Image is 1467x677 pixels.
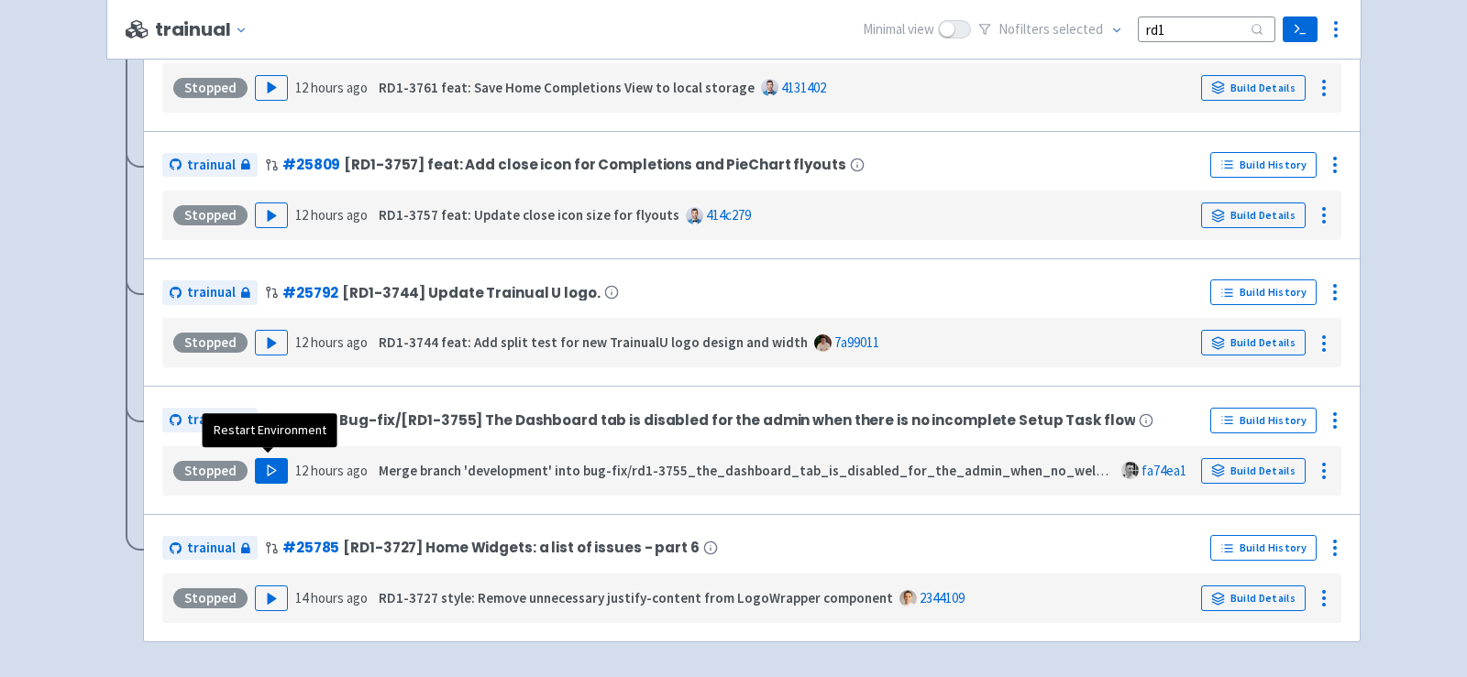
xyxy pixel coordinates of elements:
button: Play [255,458,288,484]
span: trainual [187,282,236,303]
time: 12 hours ago [295,79,368,96]
strong: Merge branch 'development' into bug-fix/rd1-3755_the_dashboard_tab_is_disabled_for_the_admin_when... [379,462,1237,479]
span: [RD1-3727] Home Widgets: a list of issues - part 6 [343,540,699,555]
a: Build Details [1201,458,1306,484]
a: Build Details [1201,75,1306,101]
a: Build History [1210,279,1317,305]
a: 4131402 [781,79,826,96]
a: trainual [162,536,258,561]
span: [RD1-3757] feat: Add close icon for Completions and PieChart flyouts [344,157,845,172]
a: 414c279 [706,206,751,224]
span: trainual [187,155,236,176]
time: 14 hours ago [295,589,368,606]
strong: RD1-3757 feat: Update close icon size for flyouts [379,206,679,224]
span: trainual [187,538,236,559]
a: trainual [162,280,258,305]
strong: RD1-3761 feat: Save Home Completions View to local storage [379,79,755,96]
strong: RD1-3744 feat: Add split test for new TrainualU logo design and width [379,333,808,351]
a: Build History [1210,408,1317,433]
a: #25785 [282,538,339,557]
a: Build Details [1201,585,1306,611]
a: #25792 [282,283,338,302]
a: fa74ea1 [1142,462,1186,479]
a: #25791 [282,410,336,430]
a: 7a99011 [834,333,879,351]
input: Search... [1138,16,1275,41]
a: Terminal [1283,16,1317,42]
button: trainual [155,19,255,40]
div: Stopped [173,461,248,481]
button: Play [255,330,288,355]
div: Stopped [173,205,248,225]
span: [RD1-3744] Update Trainual U logo. [342,285,600,300]
div: Stopped [173,333,248,353]
div: Stopped [173,78,248,98]
button: Play [255,202,288,228]
a: Build History [1210,535,1317,561]
span: Minimal view [863,19,934,40]
a: trainual [162,153,258,178]
button: Play [255,585,288,611]
a: trainual [162,408,258,432]
a: Build History [1210,152,1317,178]
span: trainual [187,409,236,431]
a: 2344109 [920,589,965,606]
span: selected [1053,20,1103,38]
span: Bug-fix/[RD1-3755] The Dashboard tab is disabled for the admin when there is no incomplete Setup ... [339,412,1135,428]
a: Build Details [1201,330,1306,355]
time: 12 hours ago [295,462,368,479]
strong: RD1-3727 style: Remove unnecessary justify-content from LogoWrapper component [379,589,893,606]
time: 12 hours ago [295,333,368,351]
a: Build Details [1201,202,1306,228]
span: No filter s [998,19,1103,40]
div: Stopped [173,588,248,608]
a: #25809 [282,155,340,174]
button: Play [255,75,288,101]
time: 12 hours ago [295,206,368,224]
